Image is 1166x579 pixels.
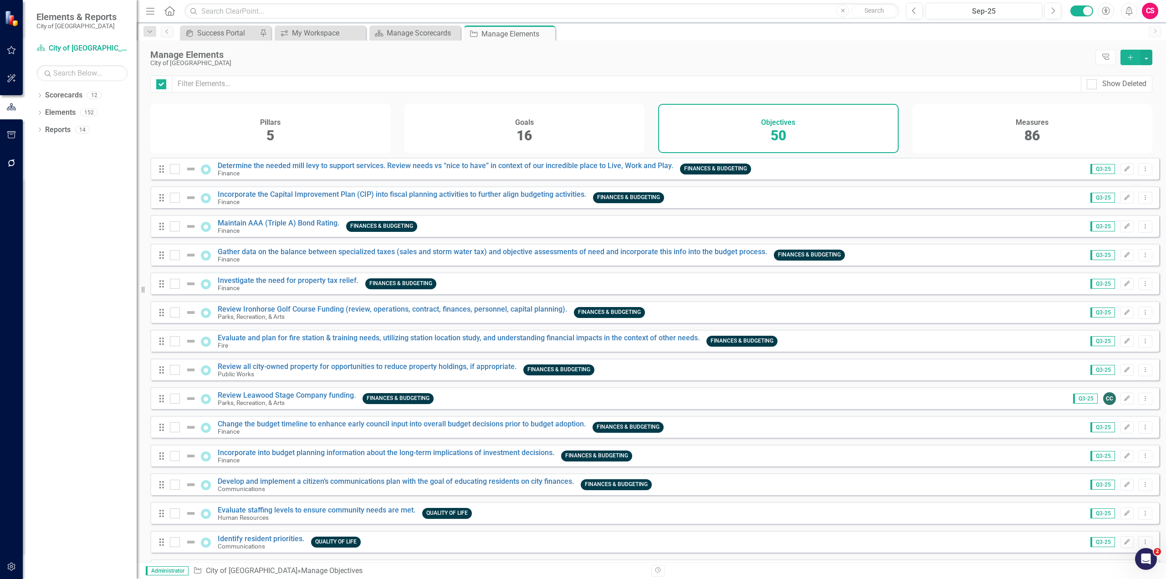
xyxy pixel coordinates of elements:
img: Not Defined [185,422,196,433]
small: Parks, Recreation, & Arts [218,313,285,320]
img: Not Defined [185,451,196,461]
span: Q3-25 [1090,221,1115,231]
span: FINANCES & BUDGETING [593,422,664,432]
a: Identify resident priorities. [218,534,304,543]
span: Q3-25 [1090,336,1115,346]
div: Success Portal [197,27,257,39]
button: CS [1142,3,1158,19]
span: FINANCES & BUDGETING [561,451,632,461]
input: Search Below... [36,65,128,81]
img: Not Defined [185,393,196,404]
div: City of [GEOGRAPHIC_DATA] [150,60,1091,67]
small: Fire [218,342,228,349]
img: Not Defined [185,336,196,347]
span: FINANCES & BUDGETING [581,479,652,490]
img: Not Defined [185,479,196,490]
small: Finance [218,256,240,263]
span: Elements & Reports [36,11,117,22]
small: Finance [218,170,240,177]
span: FINANCES & BUDGETING [680,164,751,174]
span: FINANCES & BUDGETING [774,250,845,260]
span: FINANCES & BUDGETING [593,192,664,203]
span: FINANCES & BUDGETING [706,336,777,346]
small: Human Resources [218,514,269,521]
span: QUALITY OF LIFE [422,508,472,518]
span: Q3-25 [1090,451,1115,461]
span: Q3-25 [1073,394,1098,404]
h4: Goals [515,118,534,127]
a: Elements [45,108,76,118]
div: 14 [75,126,90,133]
img: Not Defined [185,250,196,261]
div: My Workspace [292,27,363,39]
div: CC [1103,392,1116,405]
div: Manage Elements [481,28,553,40]
img: Not Defined [185,537,196,548]
button: Search [851,5,897,17]
a: Determine the needed mill levy to support services. Review needs vs “nice to have” in context of ... [218,161,673,170]
img: Not Defined [185,221,196,232]
span: 16 [517,128,532,143]
small: City of [GEOGRAPHIC_DATA] [36,22,117,30]
span: FINANCES & BUDGETING [363,393,434,404]
span: FINANCES & BUDGETING [346,221,417,231]
h4: Measures [1016,118,1048,127]
input: Filter Elements... [172,76,1081,92]
span: Q3-25 [1090,422,1115,432]
a: Manage Scorecards [372,27,458,39]
h4: Pillars [260,118,281,127]
button: Sep-25 [926,3,1042,19]
a: Incorporate into budget planning information about the long-term implications of investment decis... [218,448,554,457]
a: Success Portal [182,27,257,39]
span: FINANCES & BUDGETING [574,307,645,318]
span: 5 [266,128,274,143]
span: Q3-25 [1090,250,1115,260]
small: Public Works [218,371,254,378]
input: Search ClearPoint... [184,3,899,19]
a: Review Ironhorse Golf Course Funding (review, operations, contract, finances, personnel, capital ... [218,305,567,313]
div: Show Deleted [1102,79,1146,89]
iframe: Intercom live chat [1135,548,1157,570]
small: Communications [218,543,265,550]
div: » Manage Objectives [193,566,644,576]
a: City of [GEOGRAPHIC_DATA] [36,43,128,54]
span: 50 [771,128,786,143]
span: QUALITY OF LIFE [311,537,361,547]
img: Not Defined [185,192,196,203]
a: Gather data on the balance between specialized taxes (sales and storm water tax) and objective as... [218,247,767,256]
span: Q3-25 [1090,480,1115,490]
a: Evaluate staffing levels to ensure community needs are met. [218,506,415,514]
a: Reports [45,125,71,135]
h4: Objectives [761,118,795,127]
img: Not Defined [185,307,196,318]
span: 86 [1024,128,1040,143]
small: Finance [218,227,240,234]
a: Review Leawood Stage Company funding. [218,391,356,400]
small: Finance [218,457,240,464]
span: Q3-25 [1090,307,1115,318]
span: FINANCES & BUDGETING [365,278,436,289]
div: Sep-25 [929,6,1039,17]
a: Evaluate and plan for fire station & training needs, utilizing station location study, and unders... [218,333,700,342]
a: Scorecards [45,90,82,101]
small: Finance [218,428,240,435]
img: Not Defined [185,508,196,519]
a: Investigate the need for property tax relief. [218,276,358,285]
small: Communications [218,486,265,492]
a: Maintain AAA (Triple A) Bond Rating. [218,219,339,227]
img: Not Defined [185,164,196,174]
span: Q3-25 [1090,508,1115,518]
img: Not Defined [185,278,196,289]
img: ClearPoint Strategy [4,10,21,27]
span: Administrator [146,566,189,575]
a: My Workspace [277,27,363,39]
span: Q3-25 [1090,279,1115,289]
small: Parks, Recreation, & Arts [218,400,285,406]
span: FINANCES & BUDGETING [523,364,594,375]
span: 2 [1154,548,1161,555]
a: Change the budget timeline to enhance early council input into overall budget decisions prior to ... [218,420,586,428]
a: City of [GEOGRAPHIC_DATA] [206,566,297,575]
span: Q3-25 [1090,365,1115,375]
a: Review all city-owned property for opportunities to reduce property holdings, if appropriate. [218,362,517,371]
div: Manage Scorecards [387,27,458,39]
